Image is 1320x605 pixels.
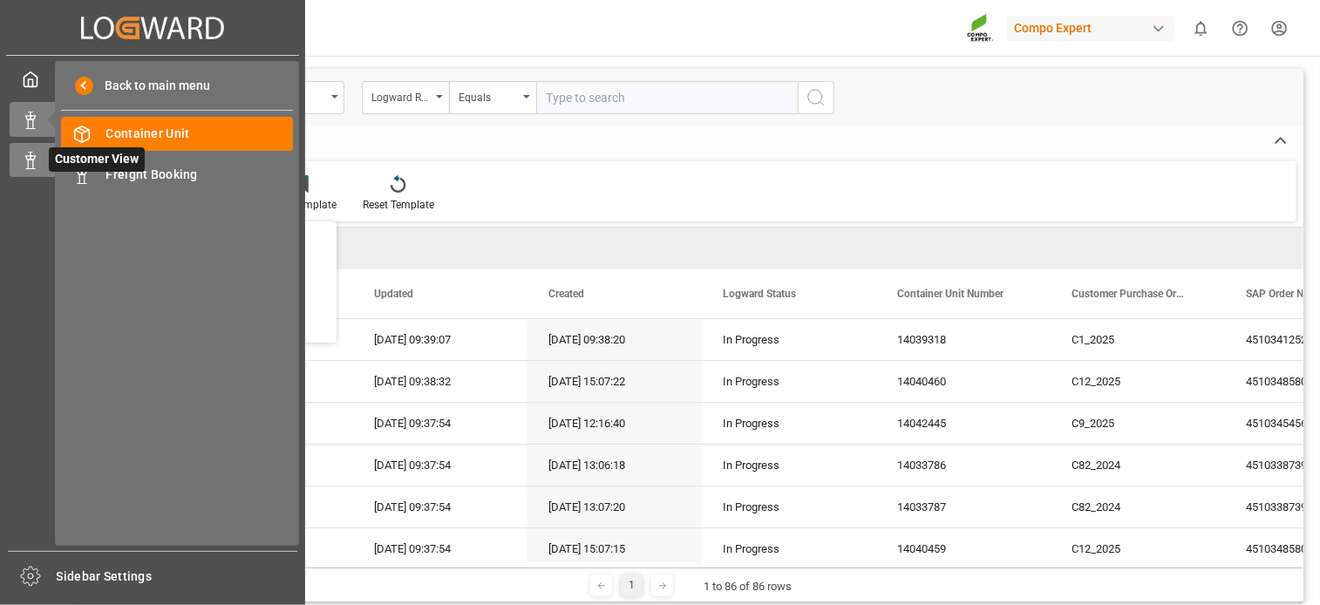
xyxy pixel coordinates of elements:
[1051,528,1225,569] div: C12_2025
[371,85,431,105] div: Logward Reference
[723,362,855,402] div: In Progress
[527,528,702,569] div: [DATE] 15:07:15
[704,578,792,595] div: 1 to 86 of 86 rows
[876,486,1051,527] div: 14033787
[353,403,527,444] div: [DATE] 09:37:54
[876,319,1051,360] div: 14039318
[621,574,643,596] div: 1
[723,320,855,360] div: In Progress
[876,403,1051,444] div: 14042445
[967,13,995,44] img: Screenshot%202023-09-29%20at%2010.02.21.png_1712312052.png
[106,125,294,143] span: Container Unit
[527,361,702,402] div: [DATE] 15:07:22
[1221,9,1260,48] button: Help Center
[723,487,855,527] div: In Progress
[723,445,855,486] div: In Progress
[10,143,296,177] a: Customer ViewCustomer View
[723,288,796,300] span: Logward Status
[1072,288,1188,300] span: Customer Purchase Order Numbers
[353,528,527,569] div: [DATE] 09:37:54
[798,81,834,114] button: search button
[876,445,1051,486] div: 14033786
[93,77,211,95] span: Back to main menu
[876,528,1051,569] div: 14040459
[1051,486,1225,527] div: C82_2024
[353,445,527,486] div: [DATE] 09:37:54
[527,486,702,527] div: [DATE] 13:07:20
[1007,16,1174,41] div: Compo Expert
[1007,11,1181,44] button: Compo Expert
[49,147,145,172] span: Customer View
[362,81,449,114] button: open menu
[1051,361,1225,402] div: C12_2025
[61,157,293,191] a: Freight Booking
[459,85,518,105] div: Equals
[723,404,855,444] div: In Progress
[548,288,584,300] span: Created
[897,288,1004,300] span: Container Unit Number
[536,81,798,114] input: Type to search
[1181,9,1221,48] button: show 0 new notifications
[1051,445,1225,486] div: C82_2024
[876,361,1051,402] div: 14040460
[723,529,855,569] div: In Progress
[57,568,298,586] span: Sidebar Settings
[374,288,413,300] span: Updated
[1051,319,1225,360] div: C1_2025
[527,319,702,360] div: [DATE] 09:38:20
[1051,403,1225,444] div: C9_2025
[353,361,527,402] div: [DATE] 09:38:32
[449,81,536,114] button: open menu
[353,319,527,360] div: [DATE] 09:39:07
[61,117,293,151] a: Container Unit
[106,166,294,184] span: Freight Booking
[353,486,527,527] div: [DATE] 09:37:54
[527,403,702,444] div: [DATE] 12:16:40
[10,62,296,96] a: My Cockpit
[363,197,434,213] div: Reset Template
[527,445,702,486] div: [DATE] 13:06:18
